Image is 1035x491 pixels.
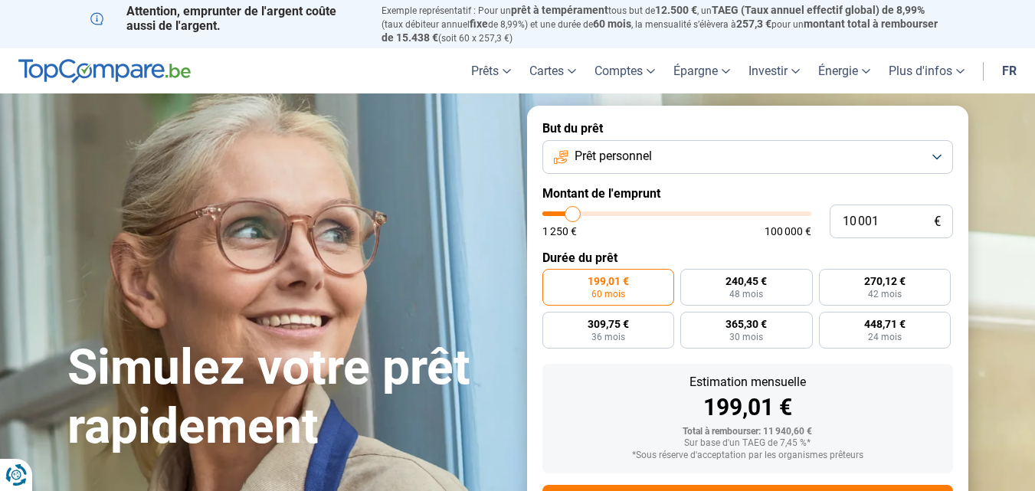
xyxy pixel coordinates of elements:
span: 309,75 € [588,319,629,329]
p: Attention, emprunter de l'argent coûte aussi de l'argent. [90,4,363,33]
span: 36 mois [591,332,625,342]
span: prêt à tempérament [511,4,608,16]
span: Prêt personnel [575,148,652,165]
a: Plus d'infos [879,48,974,93]
span: TAEG (Taux annuel effectif global) de 8,99% [712,4,925,16]
span: 365,30 € [725,319,767,329]
span: 24 mois [868,332,902,342]
span: fixe [470,18,488,30]
div: Estimation mensuelle [555,376,941,388]
a: Investir [739,48,809,93]
a: Cartes [520,48,585,93]
span: 257,3 € [736,18,771,30]
span: 199,01 € [588,276,629,286]
span: 42 mois [868,290,902,299]
span: 1 250 € [542,226,577,237]
span: 12.500 € [655,4,697,16]
a: Prêts [462,48,520,93]
div: Sur base d'un TAEG de 7,45 %* [555,438,941,449]
div: 199,01 € [555,396,941,419]
span: 240,45 € [725,276,767,286]
label: Montant de l'emprunt [542,186,953,201]
a: fr [993,48,1026,93]
span: montant total à rembourser de 15.438 € [382,18,938,44]
h1: Simulez votre prêt rapidement [67,339,509,457]
a: Comptes [585,48,664,93]
span: 48 mois [729,290,763,299]
span: 448,71 € [864,319,906,329]
button: Prêt personnel [542,140,953,174]
span: 60 mois [591,290,625,299]
p: Exemple représentatif : Pour un tous but de , un (taux débiteur annuel de 8,99%) et une durée de ... [382,4,945,44]
span: 60 mois [593,18,631,30]
span: 270,12 € [864,276,906,286]
img: TopCompare [18,59,191,83]
label: Durée du prêt [542,250,953,265]
label: But du prêt [542,121,953,136]
span: € [934,215,941,228]
a: Épargne [664,48,739,93]
div: Total à rembourser: 11 940,60 € [555,427,941,437]
span: 100 000 € [765,226,811,237]
span: 30 mois [729,332,763,342]
div: *Sous réserve d'acceptation par les organismes prêteurs [555,450,941,461]
a: Énergie [809,48,879,93]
